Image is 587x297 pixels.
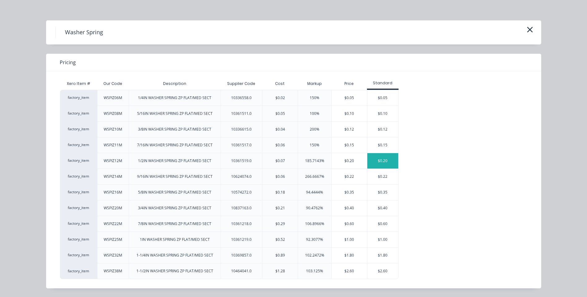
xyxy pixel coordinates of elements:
[60,247,97,263] div: factory_item
[98,76,127,91] div: Our Code
[332,248,367,263] div: $1.80
[332,153,367,169] div: $0.20
[104,158,122,164] div: WSPIZ12M
[367,122,398,137] div: $0.12
[104,174,122,179] div: WSPIZ14M
[275,95,285,101] div: $0.02
[275,190,285,195] div: $0.18
[60,59,76,66] span: Pricing
[138,127,211,132] div: 3/8IN WASHER SPRING ZP FLAT/MED SECT
[158,76,191,91] div: Description
[104,190,122,195] div: WSPIZ16M
[60,153,97,169] div: factory_item
[367,153,398,169] div: $0.20
[275,253,285,258] div: $0.89
[332,90,367,106] div: $0.05
[367,137,398,153] div: $0.15
[231,205,252,211] div: 10837163.0
[231,142,252,148] div: 10361517.0
[231,221,252,227] div: 10361218.0
[231,237,252,242] div: 10361219.0
[310,95,319,101] div: 150%
[140,237,210,242] div: 1IN WASHER SPRING ZP FLAT/MED SECT
[275,205,285,211] div: $0.21
[275,237,285,242] div: $0.52
[367,106,398,121] div: $0.10
[104,127,122,132] div: WSPIZ10M
[104,95,122,101] div: WSPIZ06M
[305,221,324,227] div: 106.8966%
[231,253,252,258] div: 10369857.0
[310,127,319,132] div: 200%
[104,237,122,242] div: WSPIZ25M
[104,221,122,227] div: WSPIZ22M
[367,90,398,106] div: $0.05
[332,185,367,200] div: $0.35
[104,142,122,148] div: WSPIZ11M
[231,158,252,164] div: 10361519.0
[231,127,252,132] div: 10336615.0
[310,111,319,116] div: 100%
[332,169,367,184] div: $0.22
[275,142,285,148] div: $0.06
[367,248,398,263] div: $1.80
[60,216,97,232] div: factory_item
[306,190,323,195] div: 94.4444%
[138,190,211,195] div: 5/8IN WASHER SPRING ZP FLAT/MED SECT
[60,263,97,279] div: factory_item
[298,77,331,90] div: Markup
[367,216,398,232] div: $0.60
[104,205,122,211] div: WSPIZ20M
[104,268,122,274] div: WSPIZ38M
[136,253,213,258] div: 1-1/4IN WASHER SPRING ZP FLAT/MED SECT
[275,127,285,132] div: $0.04
[60,184,97,200] div: factory_item
[104,253,122,258] div: WSPIZ32M
[60,121,97,137] div: factory_item
[137,174,213,179] div: 9/16IN WASHER SPRING ZP FLAT/MED SECT
[275,158,285,164] div: $0.07
[275,268,285,274] div: $1.28
[331,77,367,90] div: Price
[60,137,97,153] div: factory_item
[332,106,367,121] div: $0.10
[231,190,252,195] div: 10574272.0
[137,111,213,116] div: 5/16IN WASHER SPRING ZP FLAT/MED SECT
[367,232,398,247] div: $1.00
[367,200,398,216] div: $0.40
[138,95,211,101] div: 1/4IN WASHER SPRING ZP FLAT/MED SECT
[275,221,285,227] div: $0.29
[367,80,399,86] div: Standard
[231,111,252,116] div: 10361511.0
[332,200,367,216] div: $0.40
[104,111,122,116] div: WSPIZ08M
[306,237,323,242] div: 92.3077%
[262,77,298,90] div: Cost
[275,111,285,116] div: $0.05
[231,174,252,179] div: 10624074.0
[275,174,285,179] div: $0.06
[138,221,211,227] div: 7/8IN WASHER SPRING ZP FLAT/MED SECT
[306,268,323,274] div: 103.125%
[367,169,398,184] div: $0.22
[332,216,367,232] div: $0.60
[332,232,367,247] div: $1.00
[332,122,367,137] div: $0.12
[231,268,252,274] div: 10464041.0
[138,158,211,164] div: 1/2IN WASHER SPRING ZP FLAT/MED SECT
[136,268,213,274] div: 1-1/2IN WASHER SPRING ZP FLAT/MED SECT
[332,137,367,153] div: $0.15
[305,158,324,164] div: 185.7143%
[55,27,112,38] h4: Washer Spring
[137,142,213,148] div: 7/16IN WASHER SPRING ZP FLAT/MED SECT
[60,106,97,121] div: factory_item
[138,205,211,211] div: 3/4IN WASHER SPRING ZP FLAT/MED SECT
[367,185,398,200] div: $0.35
[332,263,367,279] div: $2.60
[60,169,97,184] div: factory_item
[222,76,260,91] div: Supplier Code
[60,232,97,247] div: factory_item
[367,263,398,279] div: $2.60
[60,77,97,90] div: Xero Item #
[305,253,324,258] div: 102.2472%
